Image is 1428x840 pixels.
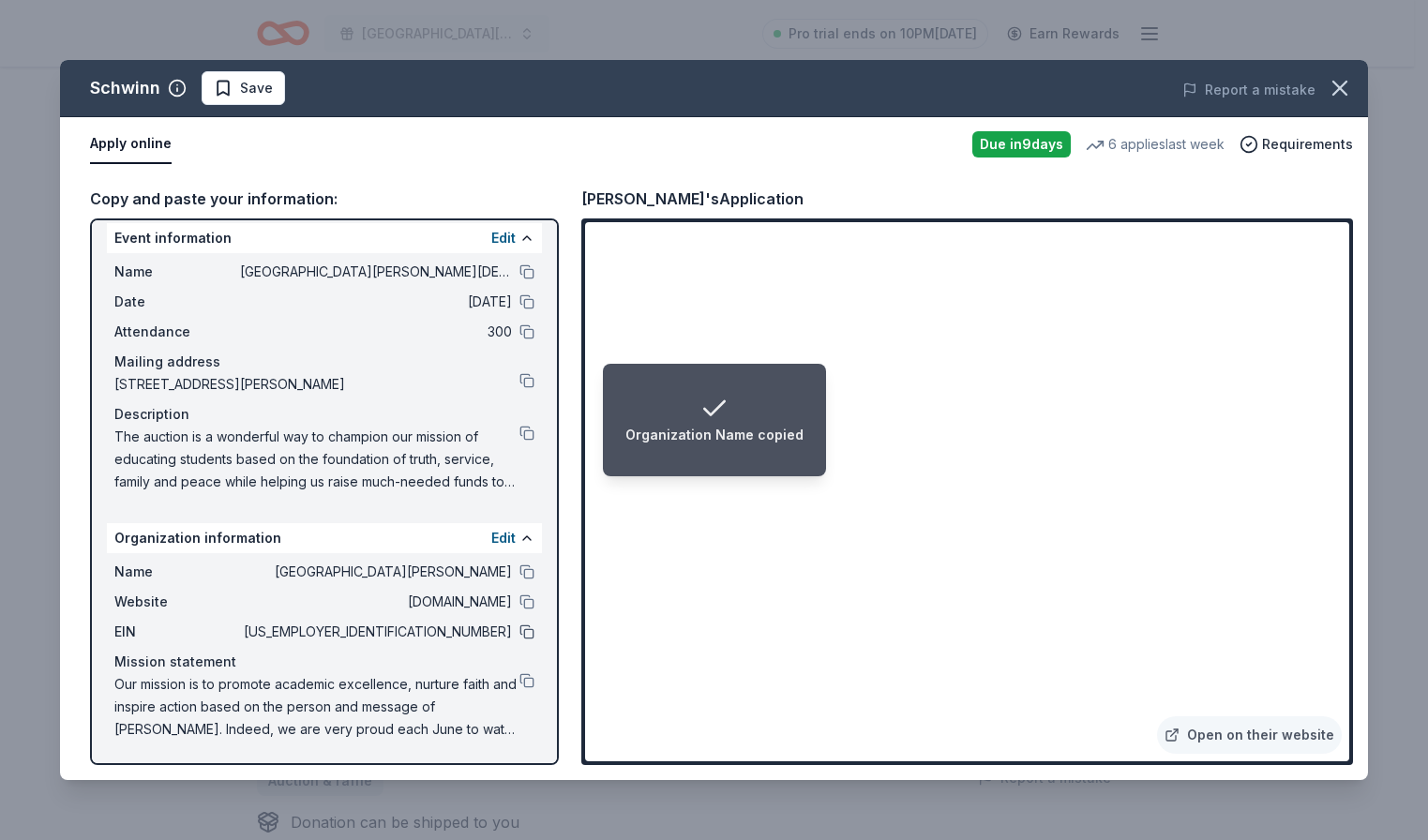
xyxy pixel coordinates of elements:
span: [GEOGRAPHIC_DATA][PERSON_NAME][DEMOGRAPHIC_DATA] 2025 Dinner Auction 60th Anniversary [240,261,512,283]
span: Date [114,291,240,313]
span: [US_EMPLOYER_IDENTIFICATION_NUMBER] [240,621,512,643]
span: [DOMAIN_NAME] [240,591,512,613]
button: Apply online [90,125,172,164]
button: Edit [491,227,516,249]
span: EIN [114,621,240,643]
div: [PERSON_NAME]'s Application [581,187,804,211]
span: [GEOGRAPHIC_DATA][PERSON_NAME] [240,561,512,583]
div: Mailing address [114,351,534,373]
div: Organization Name copied [625,424,804,446]
div: 6 applies last week [1086,133,1225,156]
div: Description [114,403,534,426]
span: [STREET_ADDRESS][PERSON_NAME] [114,373,519,396]
a: Open on their website [1157,716,1342,754]
span: The auction is a wonderful way to champion our mission of educating students based on the foundat... [114,426,519,493]
span: Name [114,561,240,583]
span: Website [114,591,240,613]
div: Mission statement [114,651,534,673]
div: Event information [107,223,542,253]
span: Our mission is to promote academic excellence, nurture faith and inspire action based on the pers... [114,673,519,741]
div: Organization information [107,523,542,553]
span: 300 [240,321,512,343]
div: Due in 9 days [972,131,1071,157]
button: Report a mistake [1182,79,1315,101]
span: Save [240,77,273,99]
div: Copy and paste your information: [90,187,559,211]
span: Name [114,261,240,283]
button: Save [202,71,285,105]
button: Requirements [1240,133,1353,156]
span: Attendance [114,321,240,343]
button: Edit [491,527,516,549]
span: [DATE] [240,291,512,313]
span: Requirements [1262,133,1353,156]
div: Schwinn [90,73,160,103]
